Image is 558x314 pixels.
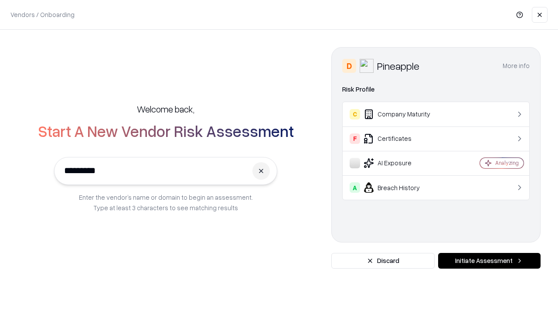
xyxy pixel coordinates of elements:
[377,59,419,73] div: Pineapple
[137,103,194,115] h5: Welcome back,
[350,109,360,119] div: C
[10,10,75,19] p: Vendors / Onboarding
[350,109,454,119] div: Company Maturity
[350,182,360,193] div: A
[342,59,356,73] div: D
[350,133,360,144] div: F
[495,159,519,167] div: Analyzing
[350,158,454,168] div: AI Exposure
[342,84,530,95] div: Risk Profile
[79,192,253,213] p: Enter the vendor’s name or domain to begin an assessment. Type at least 3 characters to see match...
[438,253,541,269] button: Initiate Assessment
[350,133,454,144] div: Certificates
[503,58,530,74] button: More info
[350,182,454,193] div: Breach History
[38,122,294,140] h2: Start A New Vendor Risk Assessment
[360,59,374,73] img: Pineapple
[331,253,435,269] button: Discard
